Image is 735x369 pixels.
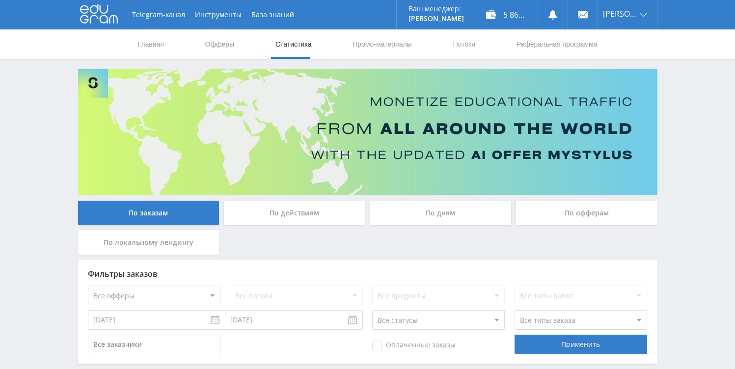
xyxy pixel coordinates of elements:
[516,29,599,59] a: Реферальная программа
[78,69,657,195] img: Banner
[515,335,647,354] div: Применить
[137,29,165,59] a: Главная
[274,29,313,59] a: Статистика
[78,230,219,255] div: По локальному лендингу
[88,335,220,354] input: Все заказчики
[224,201,365,225] div: По действиям
[452,29,476,59] a: Потоки
[516,201,657,225] div: По офферам
[88,269,648,278] div: Фильтры заказов
[204,29,236,59] a: Офферы
[370,201,512,225] div: По дням
[78,201,219,225] div: По заказам
[408,5,464,13] p: Ваш менеджер:
[372,341,456,350] span: Оплаченные заказы
[603,10,637,18] span: [PERSON_NAME]
[408,15,464,23] p: [PERSON_NAME]
[352,29,412,59] a: Промо-материалы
